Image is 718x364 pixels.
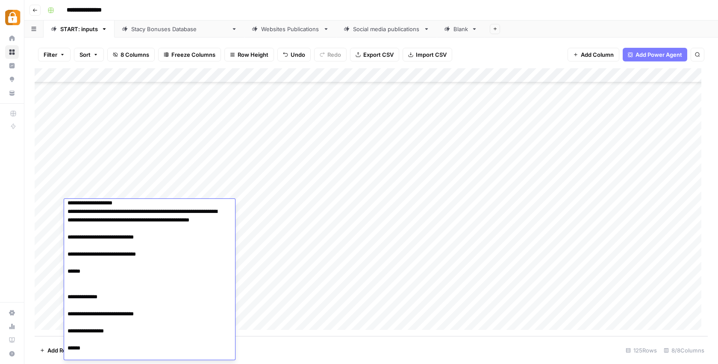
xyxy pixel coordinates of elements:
[453,25,468,33] div: Blank
[5,7,19,28] button: Workspace: Adzz
[5,45,19,59] a: Browse
[5,306,19,320] a: Settings
[44,50,57,59] span: Filter
[60,25,98,33] div: START: inputs
[5,59,19,73] a: Insights
[660,344,708,357] div: 8/8 Columns
[5,10,21,25] img: Adzz Logo
[5,73,19,86] a: Opportunities
[5,347,19,361] button: Help + Support
[403,48,452,61] button: Import CSV
[44,20,115,38] a: START: inputs
[350,48,399,61] button: Export CSV
[581,50,614,59] span: Add Column
[261,25,320,33] div: Websites Publications
[568,48,619,61] button: Add Column
[35,344,76,357] button: Add Row
[314,48,347,61] button: Redo
[416,50,447,59] span: Import CSV
[336,20,437,38] a: Social media publications
[107,48,155,61] button: 8 Columns
[636,50,682,59] span: Add Power Agent
[5,86,19,100] a: Your Data
[121,50,149,59] span: 8 Columns
[38,48,71,61] button: Filter
[224,48,274,61] button: Row Height
[5,333,19,347] a: Learning Hub
[5,320,19,333] a: Usage
[622,344,660,357] div: 125 Rows
[5,32,19,45] a: Home
[327,50,341,59] span: Redo
[363,50,394,59] span: Export CSV
[131,25,228,33] div: [PERSON_NAME] Bonuses Database
[291,50,305,59] span: Undo
[115,20,244,38] a: [PERSON_NAME] Bonuses Database
[277,48,311,61] button: Undo
[437,20,485,38] a: Blank
[353,25,420,33] div: Social media publications
[238,50,268,59] span: Row Height
[79,50,91,59] span: Sort
[244,20,336,38] a: Websites Publications
[47,346,71,355] span: Add Row
[171,50,215,59] span: Freeze Columns
[158,48,221,61] button: Freeze Columns
[623,48,687,61] button: Add Power Agent
[74,48,104,61] button: Sort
